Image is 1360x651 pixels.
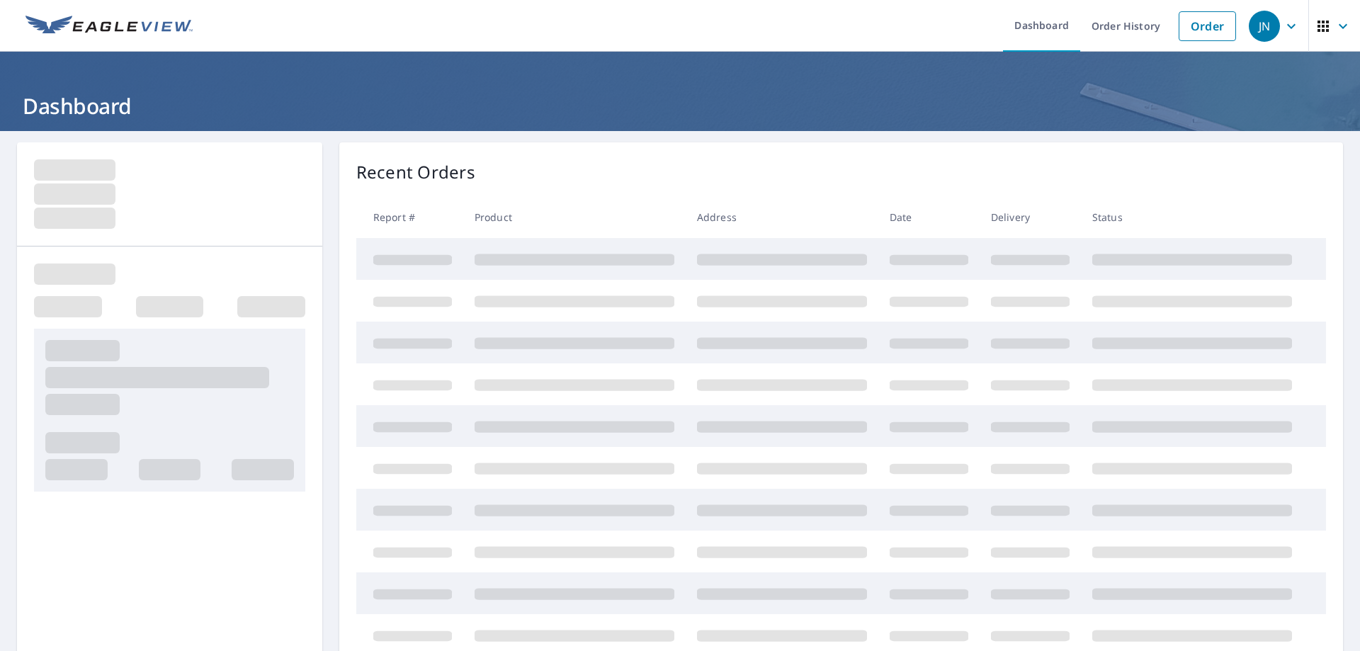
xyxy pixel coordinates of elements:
th: Product [463,196,686,238]
th: Delivery [980,196,1081,238]
a: Order [1179,11,1236,41]
p: Recent Orders [356,159,475,185]
th: Report # [356,196,463,238]
th: Address [686,196,878,238]
th: Date [878,196,980,238]
th: Status [1081,196,1303,238]
h1: Dashboard [17,91,1343,120]
div: JN [1249,11,1280,42]
img: EV Logo [25,16,193,37]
